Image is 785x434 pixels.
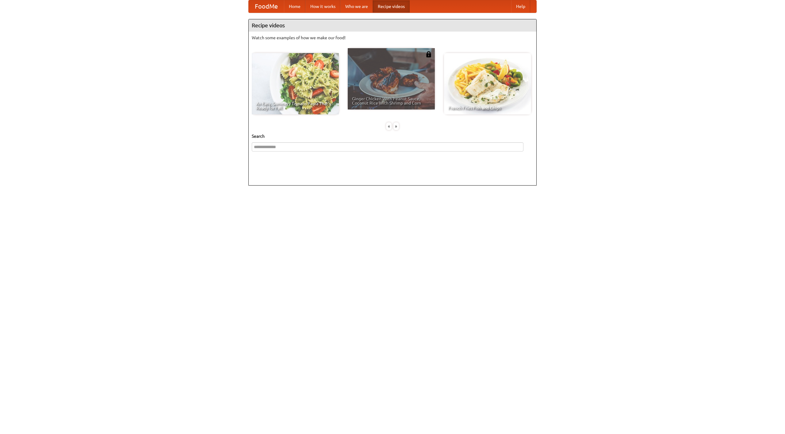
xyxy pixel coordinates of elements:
[252,133,533,139] h5: Search
[252,53,339,114] a: An Easy, Summery Tomato Pasta That's Ready for Fall
[284,0,305,13] a: Home
[393,122,399,130] div: »
[386,122,392,130] div: «
[444,53,531,114] a: French Fries Fish and Chips
[256,102,335,110] span: An Easy, Summery Tomato Pasta That's Ready for Fall
[305,0,340,13] a: How it works
[340,0,373,13] a: Who we are
[252,35,533,41] p: Watch some examples of how we make our food!
[511,0,530,13] a: Help
[249,19,536,32] h4: Recipe videos
[426,51,432,57] img: 483408.png
[373,0,410,13] a: Recipe videos
[448,106,527,110] span: French Fries Fish and Chips
[249,0,284,13] a: FoodMe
